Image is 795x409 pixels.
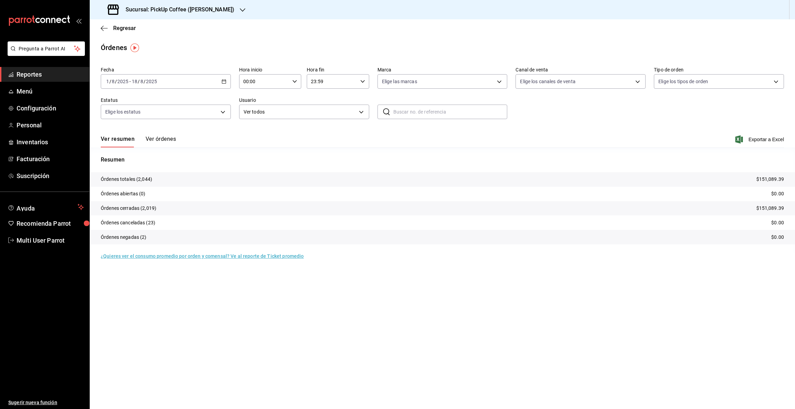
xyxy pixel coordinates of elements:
p: $151,089.39 [756,205,784,212]
span: Configuración [17,104,84,113]
h3: Sucursal: PickUp Coffee ([PERSON_NAME]) [120,6,234,14]
span: Reportes [17,70,84,79]
label: Hora inicio [239,67,301,72]
input: -- [140,79,144,84]
a: Pregunta a Parrot AI [5,50,85,57]
div: navigation tabs [101,136,176,147]
a: ¿Quieres ver el consumo promedio por orden y comensal? Ve al reporte de Ticket promedio [101,253,304,259]
button: Ver órdenes [146,136,176,147]
span: / [138,79,140,84]
span: Elige las marcas [382,78,417,85]
p: $0.00 [771,190,784,197]
label: Tipo de orden [654,67,784,72]
p: Resumen [101,156,784,164]
p: Órdenes abiertas (0) [101,190,146,197]
button: Exportar a Excel [737,135,784,144]
input: Buscar no. de referencia [393,105,508,119]
input: ---- [146,79,157,84]
span: / [109,79,111,84]
label: Marca [377,67,508,72]
span: / [115,79,117,84]
label: Usuario [239,98,369,103]
label: Canal de venta [516,67,646,72]
span: Regresar [113,25,136,31]
span: Recomienda Parrot [17,219,84,228]
p: $0.00 [771,234,784,241]
div: Órdenes [101,42,127,53]
span: Elige los canales de venta [520,78,575,85]
p: Órdenes cerradas (2,019) [101,205,156,212]
span: Multi User Parrot [17,236,84,245]
label: Fecha [101,67,231,72]
input: -- [131,79,138,84]
input: -- [111,79,115,84]
label: Estatus [101,98,231,103]
p: Órdenes canceladas (23) [101,219,155,226]
p: Órdenes negadas (2) [101,234,147,241]
img: Tooltip marker [130,43,139,52]
span: Menú [17,87,84,96]
button: Regresar [101,25,136,31]
span: Sugerir nueva función [8,399,84,406]
button: Pregunta a Parrot AI [8,41,85,56]
span: / [144,79,146,84]
span: Ver todos [244,108,356,116]
button: open_drawer_menu [76,18,81,23]
p: Órdenes totales (2,044) [101,176,152,183]
label: Hora fin [307,67,369,72]
p: $0.00 [771,219,784,226]
span: Elige los estatus [105,108,140,115]
span: Elige los tipos de orden [658,78,708,85]
span: Facturación [17,154,84,164]
span: Ayuda [17,203,75,211]
span: - [129,79,131,84]
p: $151,089.39 [756,176,784,183]
span: Personal [17,120,84,130]
input: -- [106,79,109,84]
input: ---- [117,79,129,84]
span: Inventarios [17,137,84,147]
button: Ver resumen [101,136,135,147]
span: Suscripción [17,171,84,181]
span: Pregunta a Parrot AI [19,45,74,52]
